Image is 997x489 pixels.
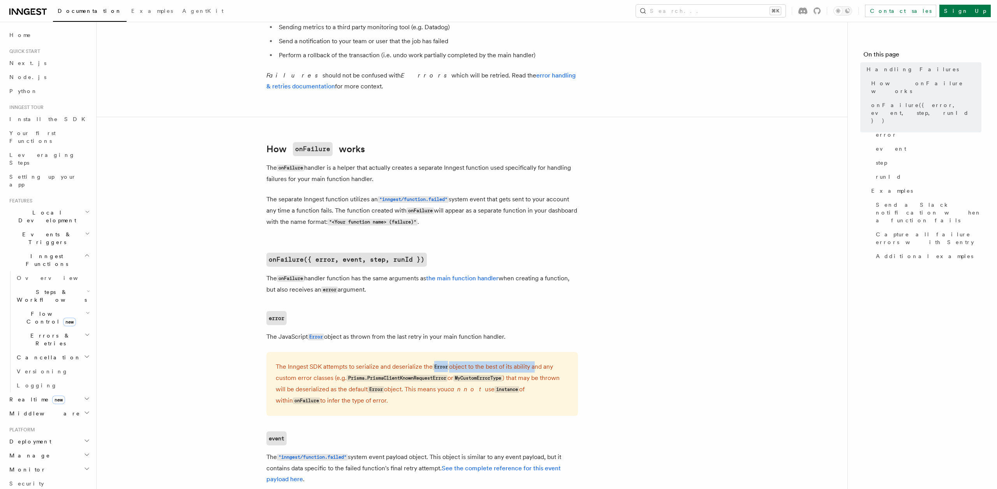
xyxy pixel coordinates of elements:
[6,126,92,148] a: Your first Functions
[277,165,304,171] code: onFailure
[868,184,981,198] a: Examples
[58,8,122,14] span: Documentation
[14,288,87,304] span: Steps & Workflows
[868,98,981,128] a: onFailure({ error, event, step, runId })
[266,311,287,325] a: error
[277,50,578,61] li: Perform a rollback of the transaction (i.e. undo work partially completed by the main handler)
[871,101,981,125] span: onFailure({ error, event, step, runId })
[9,480,44,487] span: Security
[453,375,502,382] code: MyCustomErrorType
[873,170,981,184] a: runId
[63,318,76,326] span: new
[6,392,92,406] button: Realtimenew
[266,142,365,156] a: HowonFailureworks
[14,329,92,350] button: Errors & Retries
[347,375,447,382] code: Prisma.PrismaClientKnownRequestError
[871,79,981,95] span: How onFailure works
[9,174,76,188] span: Setting up your app
[401,72,451,79] em: Errors
[266,194,578,228] p: The separate Inngest function utilizes an system event that gets sent to your account any time a ...
[17,382,57,389] span: Logging
[495,386,519,393] code: instance
[939,5,991,17] a: Sign Up
[266,452,578,485] p: The system event payload object. This object is similar to any event payload, but it contains dat...
[178,2,228,21] a: AgentKit
[876,145,906,153] span: event
[378,195,449,203] a: "inngest/function.failed"
[873,156,981,170] a: step
[277,454,348,461] code: "inngest/function.failed"
[277,22,578,33] li: Sending metrics to a third party monitoring tool (e.g. Datadog)
[873,198,981,227] a: Send a Slack notification when a function fails
[636,5,786,17] button: Search...⌘K
[308,334,324,340] code: Error
[871,187,913,195] span: Examples
[6,466,46,473] span: Monitor
[14,307,92,329] button: Flow Controlnew
[6,84,92,98] a: Python
[131,8,173,14] span: Examples
[14,271,92,285] a: Overview
[770,7,781,15] kbd: ⌘K
[873,142,981,156] a: event
[6,396,65,403] span: Realtime
[266,72,576,90] a: error handling & retries documentation
[833,6,852,16] button: Toggle dark mode
[6,410,80,417] span: Middleware
[6,271,92,392] div: Inngest Functions
[293,142,333,156] code: onFailure
[14,364,92,378] a: Versioning
[876,230,981,246] span: Capture all failure errors with Sentry
[865,5,936,17] a: Contact sales
[6,249,92,271] button: Inngest Functions
[6,406,92,420] button: Middleware
[6,463,92,477] button: Monitor
[266,253,427,267] a: onFailure({ error, event, step, runId })
[9,152,75,166] span: Leveraging Steps
[308,333,324,340] a: Error
[6,112,92,126] a: Install the SDK
[277,453,348,461] a: "inngest/function.failed"
[6,252,84,268] span: Inngest Functions
[14,350,92,364] button: Cancellation
[9,31,31,39] span: Home
[293,398,320,404] code: onFailure
[873,227,981,249] a: Capture all failure errors with Sentry
[127,2,178,21] a: Examples
[868,76,981,98] a: How onFailure works
[6,206,92,227] button: Local Development
[6,198,32,204] span: Features
[873,249,981,263] a: Additional examples
[9,60,46,66] span: Next.js
[266,162,578,185] p: The handler is a helper that actually creates a separate Inngest function used specifically for h...
[182,8,224,14] span: AgentKit
[14,285,92,307] button: Steps & Workflows
[6,56,92,70] a: Next.js
[14,310,86,325] span: Flow Control
[52,396,65,404] span: new
[6,452,50,459] span: Manage
[277,275,304,282] code: onFailure
[14,354,81,361] span: Cancellation
[6,230,85,246] span: Events & Triggers
[266,273,578,296] p: The handler function has the same arguments as when creating a function, but also receives an arg...
[6,170,92,192] a: Setting up your app
[277,36,578,47] li: Send a notification to your team or user that the job has failed
[276,361,569,406] p: The Inngest SDK attempts to serialize and deserialize the object to the best of its ability and a...
[9,116,90,122] span: Install the SDK
[6,28,92,42] a: Home
[6,104,44,111] span: Inngest tour
[266,72,322,79] em: Failures
[433,364,449,370] code: Error
[867,65,959,73] span: Handling Failures
[863,50,981,62] h4: On this page
[266,331,578,343] p: The JavaScript object as thrown from the last retry in your main function handler.
[53,2,127,22] a: Documentation
[6,227,92,249] button: Events & Triggers
[17,275,97,281] span: Overview
[6,148,92,170] a: Leveraging Steps
[6,438,51,445] span: Deployment
[876,201,981,224] span: Send a Slack notification when a function fails
[321,287,338,293] code: error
